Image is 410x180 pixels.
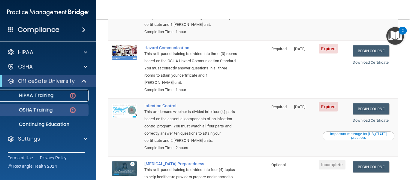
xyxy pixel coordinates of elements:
div: This self-paced training is divided into three (3) rooms based on the OSHA Hazard Communication S... [144,50,238,86]
img: danger-circle.6113f641.png [69,106,77,114]
a: Terms of Use [8,155,33,161]
span: Optional [271,163,286,167]
span: Ⓒ Rectangle Health 2024 [8,163,57,169]
a: Begin Course [353,103,389,114]
a: Download Certificate [353,118,389,123]
span: Required [271,47,287,51]
a: Privacy Policy [40,155,67,161]
a: [MEDICAL_DATA] Preparedness [144,161,238,166]
a: Settings [7,135,87,142]
a: Begin Course [353,161,389,172]
button: Open Resource Center, 2 new notifications [386,27,404,45]
a: Download Certificate [353,60,389,65]
span: Expired [319,44,338,53]
div: Completion Time: 2 hours [144,144,238,151]
img: PMB logo [7,6,89,18]
button: Read this if you are a dental practitioner in the state of CA [323,131,395,140]
a: HIPAA [7,49,87,56]
img: danger-circle.6113f641.png [69,92,77,99]
span: Expired [319,102,338,111]
a: OSHA [7,63,87,70]
div: 2 [402,31,404,38]
p: HIPAA Training [4,93,53,99]
a: Infection Control [144,103,238,108]
div: Completion Time: 1 hour [144,28,238,35]
span: Incomplete [319,160,345,169]
span: Required [271,105,287,109]
p: HIPAA [18,49,33,56]
h4: Compliance [18,26,59,34]
p: OfficeSafe University [18,78,75,85]
p: Settings [18,135,40,142]
div: This on-demand webinar is divided into four (4) parts based on the essential components of an inf... [144,108,238,144]
p: OSHA [18,63,33,70]
div: Important message for [US_STATE] practices [324,132,394,139]
span: [DATE] [294,47,306,51]
div: Completion Time: 1 hour [144,86,238,93]
span: [DATE] [294,105,306,109]
a: OfficeSafe University [7,78,87,85]
p: Continuing Education [4,121,86,127]
a: Begin Course [353,45,389,56]
a: Hazard Communication [144,45,238,50]
p: OSHA Training [4,107,53,113]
